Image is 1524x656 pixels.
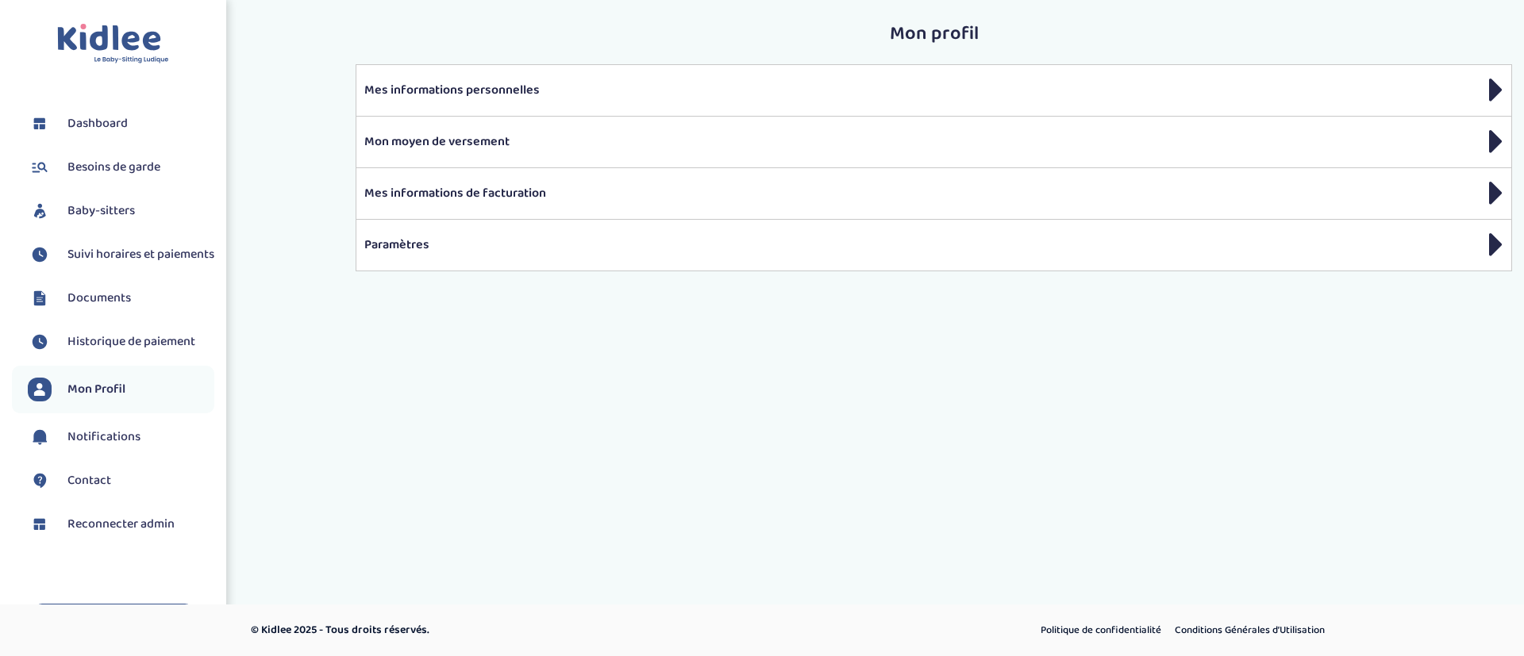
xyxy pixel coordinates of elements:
img: dashboard.svg [28,112,52,136]
span: Suivi horaires et paiements [67,245,214,264]
a: Besoins de garde [28,155,214,179]
img: documents.svg [28,286,52,310]
img: logo.svg [57,24,169,64]
img: notification.svg [28,425,52,449]
a: Historique de paiement [28,330,214,354]
a: Baby-sitters [28,199,214,223]
span: Documents [67,289,131,308]
img: babysitters.svg [28,199,52,223]
a: Documents [28,286,214,310]
span: Besoins de garde [67,158,160,177]
img: dashboard.svg [28,512,52,536]
span: Notifications [67,428,140,447]
h2: Mon profil [356,24,1512,44]
img: contact.svg [28,469,52,493]
span: Historique de paiement [67,332,195,351]
span: Dashboard [67,114,128,133]
a: Notifications [28,425,214,449]
a: Politique de confidentialité [1035,620,1167,641]
p: © Kidlee 2025 - Tous droits réservés. [251,622,829,639]
img: profil.svg [28,378,52,401]
a: Conditions Générales d’Utilisation [1169,620,1330,641]
span: Mon Profil [67,380,125,399]
p: Paramètres [364,236,1503,255]
a: Suivi horaires et paiements [28,243,214,267]
p: Mes informations de facturation [364,184,1503,203]
img: suivihoraire.svg [28,330,52,354]
span: Baby-sitters [67,201,135,221]
a: Mon Profil [28,378,214,401]
a: Dashboard [28,112,214,136]
a: Reconnecter admin [28,512,214,536]
span: Reconnecter admin [67,515,175,534]
p: Mon moyen de versement [364,132,1503,152]
span: Contact [67,471,111,490]
p: Mes informations personnelles [364,81,1503,100]
a: Contact [28,469,214,493]
img: suivihoraire.svg [28,243,52,267]
img: besoin.svg [28,155,52,179]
